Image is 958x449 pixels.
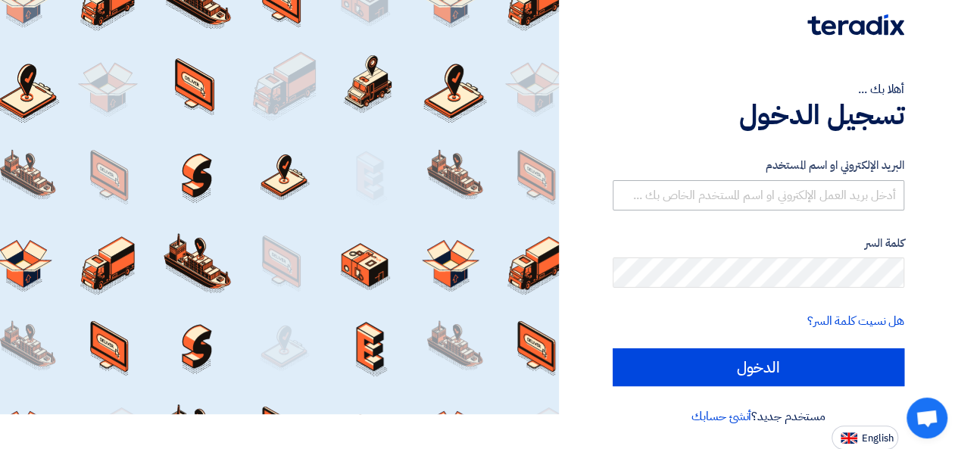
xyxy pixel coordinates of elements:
img: Teradix logo [807,14,904,36]
div: مستخدم جديد؟ [613,407,904,426]
input: الدخول [613,348,904,386]
a: أنشئ حسابك [691,407,751,426]
a: Open chat [907,398,947,438]
label: كلمة السر [613,235,904,252]
h1: تسجيل الدخول [613,98,904,132]
span: English [862,433,894,444]
div: أهلا بك ... [613,80,904,98]
a: هل نسيت كلمة السر؟ [807,312,904,330]
input: أدخل بريد العمل الإلكتروني او اسم المستخدم الخاص بك ... [613,180,904,210]
label: البريد الإلكتروني او اسم المستخدم [613,157,904,174]
img: en-US.png [841,432,857,444]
